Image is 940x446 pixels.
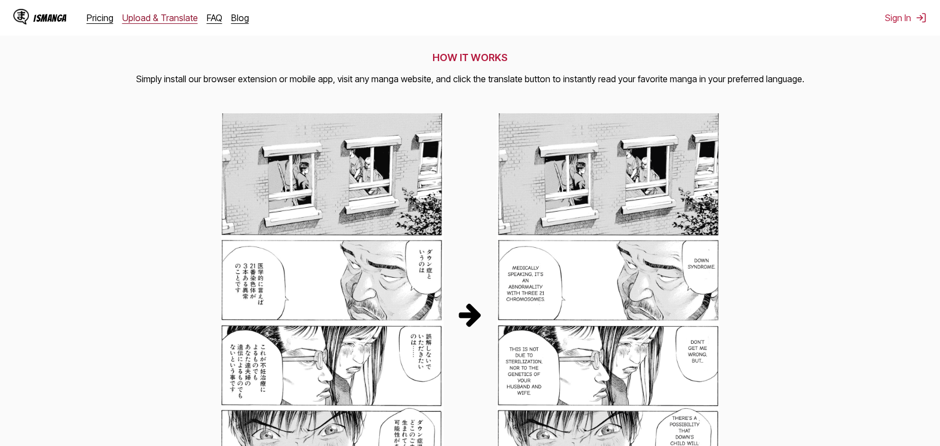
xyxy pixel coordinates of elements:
[885,12,927,23] button: Sign In
[87,12,113,23] a: Pricing
[33,13,67,23] div: IsManga
[457,301,484,328] img: Translation Process Arrow
[136,52,804,63] h2: HOW IT WORKS
[136,72,804,87] p: Simply install our browser extension or mobile app, visit any manga website, and click the transl...
[916,12,927,23] img: Sign out
[13,9,87,27] a: IsManga LogoIsManga
[207,12,222,23] a: FAQ
[13,9,29,24] img: IsManga Logo
[231,12,249,23] a: Blog
[122,12,198,23] a: Upload & Translate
